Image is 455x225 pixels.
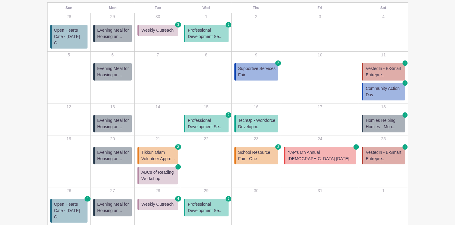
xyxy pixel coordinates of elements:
p: 20 [91,136,134,142]
span: Community Action Day [366,85,403,98]
span: School Resource Fair - One ... [238,149,276,162]
p: 10 [281,52,358,58]
th: Sun [47,3,91,13]
span: Professional Development Se... [188,201,226,214]
span: Supportive Services Fair [238,65,276,78]
p: 15 [181,104,231,110]
p: 28 [135,188,180,194]
p: 27 [91,188,134,194]
p: 14 [135,104,180,110]
a: Open Hearts Cafe - [DATE] C... [50,25,88,49]
a: VestedIn - B-Smart Entrepre... 1 [362,147,405,164]
a: VestedIn - B-Smart Entrepre... 1 [362,63,405,81]
span: Evening Meal for Housing an... [97,65,129,78]
span: 4 [85,196,91,201]
span: 2 [275,60,281,66]
p: 9 [232,52,281,58]
a: Supportive Services Fair 2 [234,63,278,81]
th: Thu [231,3,281,13]
span: 1 [175,164,181,170]
p: 1 [181,14,231,20]
a: Professional Development Se... 2 [184,199,228,216]
p: 29 [181,188,231,194]
p: 6 [91,52,134,58]
p: 17 [281,104,358,110]
span: 1 [402,144,408,150]
a: Community Action Day 1 [362,83,405,100]
a: YAP's 6th Annual [DEMOGRAPHIC_DATA] [DATE] 1 [284,147,356,164]
th: Tue [134,3,181,13]
a: Weekly Outreach 4 [137,199,178,210]
span: Tikkun Olam Volunteer Appre... [141,149,176,162]
span: VestedIn - B-Smart Entrepre... [366,65,403,78]
span: Evening Meal for Housing an... [97,117,129,130]
a: Evening Meal for Housing an... [93,63,132,81]
p: 29 [91,14,134,20]
span: Evening Meal for Housing an... [97,27,129,40]
span: ABCs of Reading Workshop [141,169,176,182]
span: 1 [402,112,408,118]
p: 24 [281,136,358,142]
span: 2 [226,22,232,27]
span: 4 [175,196,181,201]
a: Evening Meal for Housing an... [93,199,132,216]
p: 11 [359,52,407,58]
span: 2 [226,112,232,118]
span: Professional Development Se... [188,27,226,40]
p: 16 [232,104,281,110]
p: 25 [359,136,407,142]
p: 26 [48,188,90,194]
a: Professional Development Se... 2 [184,25,228,42]
p: 30 [232,188,281,194]
a: Homies Helping Homies - Mon... 1 [362,115,405,132]
th: Sat [359,3,408,13]
p: 3 [281,14,358,20]
span: Homies Helping Homies - Mon... [366,117,403,130]
p: 12 [48,104,90,110]
p: 4 [359,14,407,20]
a: Weekly Outreach 3 [137,25,178,36]
span: 1 [353,144,359,150]
p: 23 [232,136,281,142]
p: 22 [181,136,231,142]
a: Evening Meal for Housing an... [93,115,132,132]
a: TechUp - Workforce Developm... [234,115,278,132]
span: 2 [175,144,181,150]
p: 8 [181,52,231,58]
a: Open Hearts Cafe - [DATE] C... 4 [50,199,88,223]
th: Fri [281,3,359,13]
p: 18 [359,104,407,110]
th: Mon [91,3,135,13]
span: Evening Meal for Housing an... [97,149,129,162]
p: 2 [232,14,281,20]
p: 1 [359,188,407,194]
p: 19 [48,136,90,142]
a: Tikkun Olam Volunteer Appre... 2 [137,147,178,164]
p: 5 [48,52,90,58]
span: Open Hearts Cafe - [DATE] C... [54,27,85,46]
p: 31 [281,188,358,194]
span: Open Hearts Cafe - [DATE] C... [54,201,85,220]
span: 2 [226,196,232,201]
span: YAP's 6th Annual [DEMOGRAPHIC_DATA] [DATE] [288,149,354,162]
p: 28 [48,14,90,20]
p: 21 [135,136,180,142]
th: Wed [181,3,231,13]
span: 3 [175,22,181,27]
span: 1 [402,80,408,86]
p: 13 [91,104,134,110]
p: 30 [135,14,180,20]
p: 7 [135,52,180,58]
a: Professional Development Se... 2 [184,115,228,132]
span: Weekly Outreach [141,201,174,208]
a: ABCs of Reading Workshop 1 [137,167,178,184]
span: Evening Meal for Housing an... [97,201,129,214]
span: VestedIn - B-Smart Entrepre... [366,149,403,162]
span: Weekly Outreach [141,27,174,33]
span: TechUp - Workforce Developm... [238,117,276,130]
span: Professional Development Se... [188,117,226,130]
a: Evening Meal for Housing an... [93,25,132,42]
span: 2 [275,144,281,150]
a: School Resource Fair - One ... 2 [234,147,278,164]
a: Evening Meal for Housing an... [93,147,132,164]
